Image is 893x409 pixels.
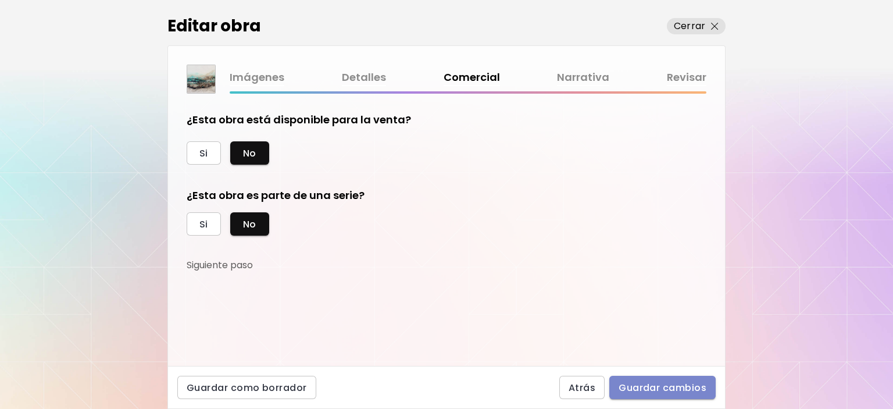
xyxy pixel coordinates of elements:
[243,218,256,230] span: No
[187,112,411,127] h5: ¿Esta obra está disponible para la venta?
[619,382,706,394] span: Guardar cambios
[199,218,208,230] span: Si
[230,212,269,236] button: No
[177,376,316,399] button: Guardar como borrador
[230,141,269,165] button: No
[557,69,609,86] a: Narrativa
[667,69,706,86] a: Revisar
[559,376,605,399] button: Atrás
[187,259,253,272] h5: Siguiente paso
[569,382,595,394] span: Atrás
[187,382,307,394] span: Guardar como borrador
[199,147,208,159] span: Si
[230,69,284,86] a: Imágenes
[187,212,221,236] button: Si
[187,141,221,165] button: Si
[187,65,215,93] img: thumbnail
[187,188,559,203] h5: ¿Esta obra es parte de una serie?
[342,69,386,86] a: Detalles
[243,147,256,159] span: No
[609,376,716,399] button: Guardar cambios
